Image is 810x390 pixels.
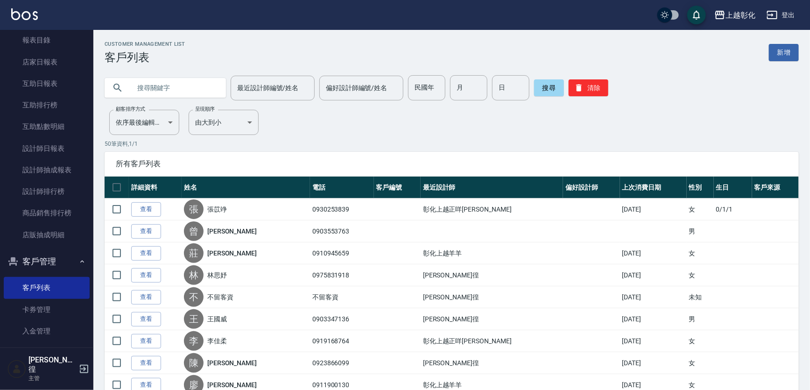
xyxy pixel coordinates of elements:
[687,308,714,330] td: 男
[620,264,687,286] td: [DATE]
[105,140,799,148] p: 50 筆資料, 1 / 1
[687,352,714,374] td: 女
[769,44,799,61] a: 新增
[189,110,259,135] div: 由大到小
[184,221,204,241] div: 曾
[4,159,90,181] a: 設計師抽成報表
[687,177,714,199] th: 性別
[620,330,687,352] td: [DATE]
[131,75,218,100] input: 搜尋關鍵字
[374,177,421,199] th: 客戶編號
[620,242,687,264] td: [DATE]
[131,356,161,370] a: 查看
[28,374,76,383] p: 主管
[421,308,563,330] td: [PERSON_NAME]徨
[4,29,90,51] a: 報表目錄
[105,51,185,64] h3: 客戶列表
[421,264,563,286] td: [PERSON_NAME]徨
[310,220,374,242] td: 0903553763
[310,308,374,330] td: 0903347136
[310,177,374,199] th: 電話
[4,299,90,320] a: 卡券管理
[4,320,90,342] a: 入金管理
[620,286,687,308] td: [DATE]
[4,224,90,246] a: 店販抽成明細
[711,6,759,25] button: 上越彰化
[207,227,257,236] a: [PERSON_NAME]
[7,360,26,378] img: Person
[421,286,563,308] td: [PERSON_NAME]徨
[421,330,563,352] td: 彰化上越正咩[PERSON_NAME]
[131,224,161,239] a: 查看
[129,177,182,199] th: 詳細資料
[310,264,374,286] td: 0975831918
[131,334,161,348] a: 查看
[4,202,90,224] a: 商品銷售排行榜
[421,177,563,199] th: 最近設計師
[687,199,714,220] td: 女
[687,330,714,352] td: 女
[725,9,755,21] div: 上越彰化
[131,290,161,305] a: 查看
[687,286,714,308] td: 未知
[714,177,752,199] th: 生日
[207,314,227,324] a: 王國威
[620,308,687,330] td: [DATE]
[310,199,374,220] td: 0930253839
[4,277,90,298] a: 客戶列表
[310,352,374,374] td: 0923866099
[131,246,161,261] a: 查看
[4,116,90,137] a: 互助點數明細
[116,106,145,113] label: 顧客排序方式
[620,177,687,199] th: 上次消費日期
[4,73,90,94] a: 互助日報表
[534,79,564,96] button: 搜尋
[184,331,204,351] div: 李
[687,220,714,242] td: 男
[4,138,90,159] a: 設計師日報表
[131,312,161,326] a: 查看
[421,199,563,220] td: 彰化上越正咩[PERSON_NAME]
[687,242,714,264] td: 女
[184,243,204,263] div: 莊
[131,202,161,217] a: 查看
[131,268,161,283] a: 查看
[620,199,687,220] td: [DATE]
[421,352,563,374] td: [PERSON_NAME]徨
[752,177,799,199] th: 客戶來源
[310,286,374,308] td: 不留客資
[4,181,90,202] a: 設計師排行榜
[184,199,204,219] div: 張
[184,353,204,373] div: 陳
[4,51,90,73] a: 店家日報表
[4,249,90,274] button: 客戶管理
[207,270,227,280] a: 林思妤
[109,110,179,135] div: 依序最後編輯時間
[310,242,374,264] td: 0910945659
[207,336,227,346] a: 李佳柔
[207,380,257,390] a: [PERSON_NAME]
[687,6,706,24] button: save
[11,8,38,20] img: Logo
[105,41,185,47] h2: Customer Management List
[195,106,215,113] label: 呈現順序
[184,287,204,307] div: 不
[620,352,687,374] td: [DATE]
[687,264,714,286] td: 女
[184,265,204,285] div: 林
[116,159,788,169] span: 所有客戶列表
[4,346,90,370] button: 員工及薪資
[763,7,799,24] button: 登出
[207,205,227,214] a: 張苡竫
[714,199,752,220] td: 0/1/1
[310,330,374,352] td: 0919168764
[184,309,204,329] div: 王
[207,292,233,302] a: 不留客資
[207,358,257,368] a: [PERSON_NAME]
[563,177,620,199] th: 偏好設計師
[182,177,310,199] th: 姓名
[207,248,257,258] a: [PERSON_NAME]
[569,79,608,96] button: 清除
[4,94,90,116] a: 互助排行榜
[28,355,76,374] h5: [PERSON_NAME]徨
